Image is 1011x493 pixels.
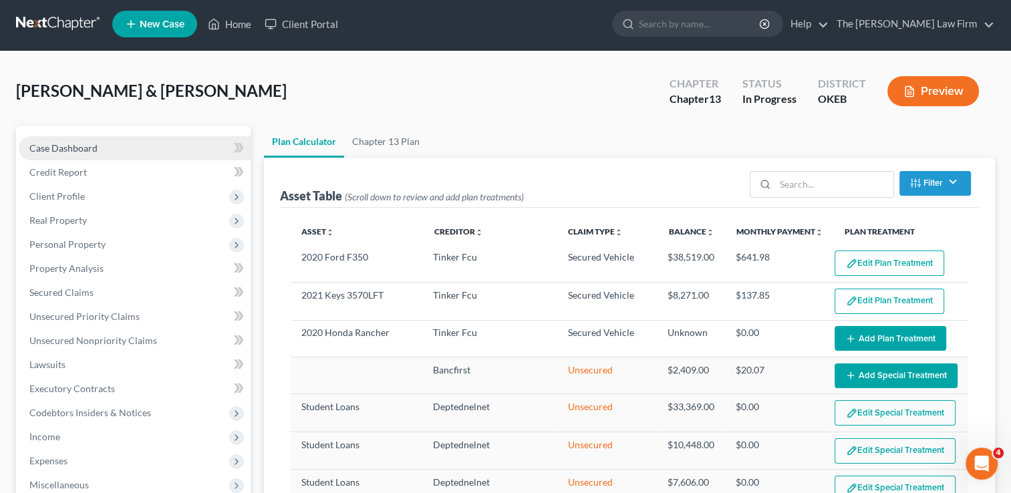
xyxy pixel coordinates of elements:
[775,172,893,197] input: Search...
[29,287,94,298] span: Secured Claims
[725,357,824,394] td: $20.07
[709,92,721,105] span: 13
[29,142,98,154] span: Case Dashboard
[29,455,67,466] span: Expenses
[669,226,714,236] a: Balanceunfold_more
[19,136,251,160] a: Case Dashboard
[16,81,287,100] span: [PERSON_NAME] & [PERSON_NAME]
[19,160,251,184] a: Credit Report
[835,251,944,276] button: Edit Plan Treatment
[19,305,251,329] a: Unsecured Priority Claims
[291,245,422,283] td: 2020 Ford F350
[29,407,151,418] span: Codebtors Insiders & Notices
[29,383,115,394] span: Executory Contracts
[345,191,524,202] span: (Scroll down to review and add plan treatments)
[557,432,657,469] td: Unsecured
[422,245,557,283] td: Tinker Fcu
[201,12,258,36] a: Home
[725,394,824,432] td: $0.00
[670,92,721,107] div: Chapter
[422,432,557,469] td: Deptednelnet
[19,281,251,305] a: Secured Claims
[706,228,714,236] i: unfold_more
[725,283,824,320] td: $137.85
[29,359,65,370] span: Lawsuits
[835,289,944,314] button: Edit Plan Treatment
[29,166,87,178] span: Credit Report
[29,311,140,322] span: Unsecured Priority Claims
[736,226,823,236] a: Monthly Paymentunfold_more
[657,320,725,357] td: Unknown
[29,238,106,250] span: Personal Property
[846,445,857,456] img: edit-pencil-c1479a1de80d8dea1e2430c2f745a3c6a07e9d7aa2eeffe225670001d78357a8.svg
[887,76,979,106] button: Preview
[291,394,422,432] td: Student Loans
[657,432,725,469] td: $10,448.00
[422,320,557,357] td: Tinker Fcu
[326,228,334,236] i: unfold_more
[835,400,956,426] button: Edit Special Treatment
[258,12,345,36] a: Client Portal
[966,448,998,480] iframe: Intercom live chat
[815,228,823,236] i: unfold_more
[29,479,89,490] span: Miscellaneous
[29,190,85,202] span: Client Profile
[29,214,87,226] span: Real Property
[846,407,857,419] img: edit-pencil-c1479a1de80d8dea1e2430c2f745a3c6a07e9d7aa2eeffe225670001d78357a8.svg
[835,363,958,388] button: Add Special Treatment
[846,258,857,269] img: edit-pencil-c1479a1de80d8dea1e2430c2f745a3c6a07e9d7aa2eeffe225670001d78357a8.svg
[657,357,725,394] td: $2,409.00
[725,245,824,283] td: $641.98
[725,320,824,357] td: $0.00
[291,432,422,469] td: Student Loans
[475,228,483,236] i: unfold_more
[557,245,657,283] td: Secured Vehicle
[670,76,721,92] div: Chapter
[301,226,334,236] a: Assetunfold_more
[29,335,157,346] span: Unsecured Nonpriority Claims
[344,126,428,158] a: Chapter 13 Plan
[657,245,725,283] td: $38,519.00
[742,76,797,92] div: Status
[557,394,657,432] td: Unsecured
[830,12,994,36] a: The [PERSON_NAME] Law Firm
[818,76,866,92] div: District
[835,438,956,464] button: Edit Special Treatment
[19,377,251,401] a: Executory Contracts
[818,92,866,107] div: OKEB
[422,283,557,320] td: Tinker Fcu
[280,188,524,204] div: Asset Table
[899,171,971,196] button: Filter
[422,394,557,432] td: Deptednelnet
[742,92,797,107] div: In Progress
[557,283,657,320] td: Secured Vehicle
[639,11,761,36] input: Search by name...
[784,12,829,36] a: Help
[846,295,857,307] img: edit-pencil-c1479a1de80d8dea1e2430c2f745a3c6a07e9d7aa2eeffe225670001d78357a8.svg
[615,228,623,236] i: unfold_more
[557,357,657,394] td: Unsecured
[422,357,557,394] td: Bancfirst
[29,431,60,442] span: Income
[140,19,184,29] span: New Case
[291,320,422,357] td: 2020 Honda Rancher
[291,283,422,320] td: 2021 Keys 3570LFT
[568,226,623,236] a: Claim Typeunfold_more
[657,283,725,320] td: $8,271.00
[434,226,483,236] a: Creditorunfold_more
[557,320,657,357] td: Secured Vehicle
[657,394,725,432] td: $33,369.00
[993,448,1004,458] span: 4
[19,257,251,281] a: Property Analysis
[19,353,251,377] a: Lawsuits
[725,432,824,469] td: $0.00
[19,329,251,353] a: Unsecured Nonpriority Claims
[835,326,946,351] button: Add Plan Treatment
[29,263,104,274] span: Property Analysis
[834,218,968,245] th: Plan Treatment
[264,126,344,158] a: Plan Calculator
